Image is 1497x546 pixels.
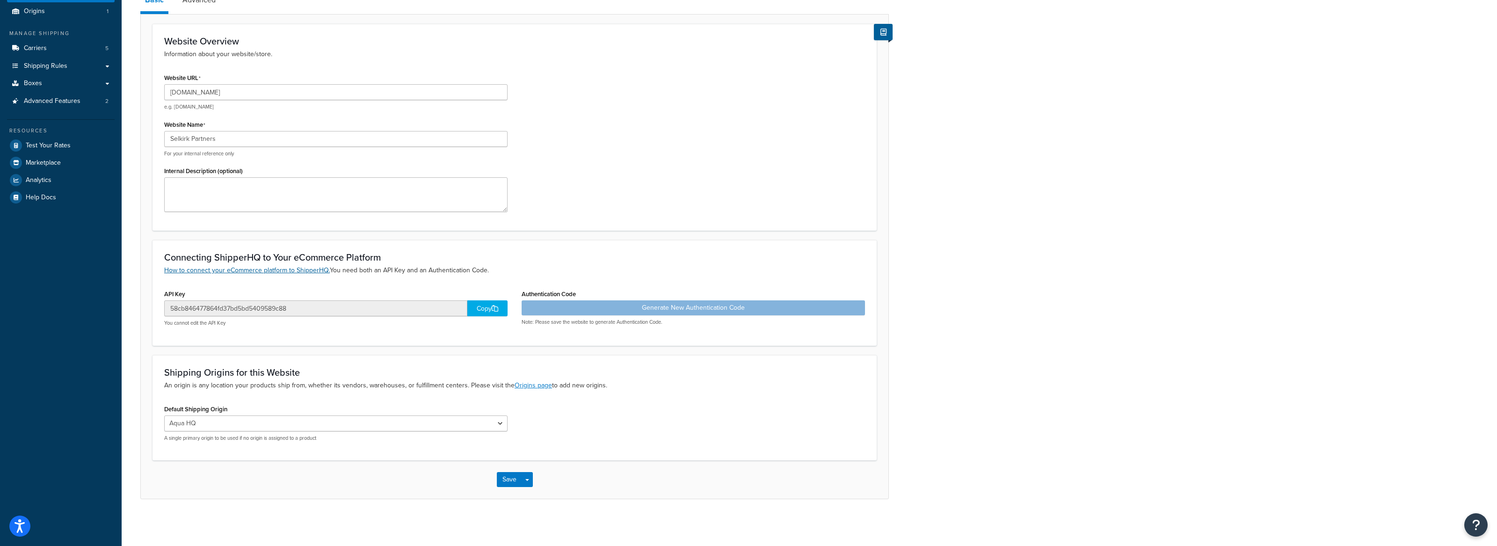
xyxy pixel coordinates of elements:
[1464,513,1488,537] button: Open Resource Center
[7,75,115,92] a: Boxes
[522,291,576,298] label: Authentication Code
[874,24,893,40] button: Show Help Docs
[105,44,109,52] span: 5
[7,3,115,20] a: Origins1
[164,121,205,129] label: Website Name
[7,172,115,189] a: Analytics
[164,265,330,275] a: How to connect your eCommerce platform to ShipperHQ.
[7,29,115,37] div: Manage Shipping
[164,320,508,327] p: You cannot edit the API Key
[24,62,67,70] span: Shipping Rules
[24,44,47,52] span: Carriers
[7,3,115,20] li: Origins
[164,103,508,110] p: e.g. [DOMAIN_NAME]
[164,74,201,82] label: Website URL
[164,435,508,442] p: A single primary origin to be used if no origin is assigned to a product
[164,291,185,298] label: API Key
[26,159,61,167] span: Marketplace
[7,154,115,171] a: Marketplace
[26,142,71,150] span: Test Your Rates
[7,137,115,154] a: Test Your Rates
[105,97,109,105] span: 2
[26,176,51,184] span: Analytics
[164,380,865,391] p: An origin is any location your products ship from, whether its vendors, warehouses, or fulfillmen...
[26,194,56,202] span: Help Docs
[24,97,80,105] span: Advanced Features
[7,40,115,57] a: Carriers5
[164,36,865,46] h3: Website Overview
[467,300,508,316] div: Copy
[7,58,115,75] a: Shipping Rules
[164,367,865,378] h3: Shipping Origins for this Website
[7,189,115,206] a: Help Docs
[107,7,109,15] span: 1
[497,472,522,487] button: Save
[164,49,865,59] p: Information about your website/store.
[164,252,865,262] h3: Connecting ShipperHQ to Your eCommerce Platform
[7,40,115,57] li: Carriers
[24,80,42,87] span: Boxes
[164,406,227,413] label: Default Shipping Origin
[522,319,865,326] p: Note: Please save the website to generate Authentication Code.
[164,150,508,157] p: For your internal reference only
[164,265,865,276] p: You need both an API Key and an Authentication Code.
[7,127,115,135] div: Resources
[515,380,552,390] a: Origins page
[7,93,115,110] li: Advanced Features
[164,167,243,175] label: Internal Description (optional)
[24,7,45,15] span: Origins
[7,93,115,110] a: Advanced Features2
